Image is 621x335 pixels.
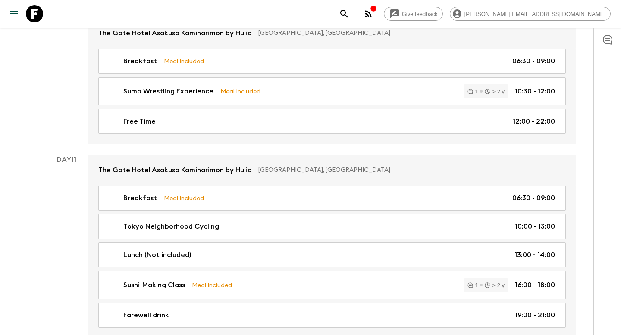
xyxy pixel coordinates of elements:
div: > 2 y [485,282,505,288]
a: Free Time12:00 - 22:00 [98,109,566,134]
a: Sushi-Making ClassMeal Included1> 2 y16:00 - 18:00 [98,271,566,299]
p: Breakfast [123,193,157,203]
p: Sumo Wrestling Experience [123,86,213,96]
p: Day 11 [45,155,88,165]
p: [GEOGRAPHIC_DATA], [GEOGRAPHIC_DATA] [258,166,559,174]
p: Farewell drink [123,310,169,320]
a: Tokyo Neighborhood Cycling10:00 - 13:00 [98,214,566,239]
span: [PERSON_NAME][EMAIL_ADDRESS][DOMAIN_NAME] [460,11,610,17]
p: Tokyo Neighborhood Cycling [123,221,219,232]
span: Give feedback [397,11,442,17]
div: [PERSON_NAME][EMAIL_ADDRESS][DOMAIN_NAME] [450,7,611,21]
a: BreakfastMeal Included06:30 - 09:00 [98,49,566,74]
p: The Gate Hotel Asakusa Kaminarimon by Hulic [98,28,251,38]
p: Free Time [123,116,156,127]
p: Meal Included [192,280,232,290]
p: 10:00 - 13:00 [515,221,555,232]
p: Meal Included [164,56,204,66]
div: 1 [467,282,478,288]
p: 16:00 - 18:00 [515,280,555,290]
a: Give feedback [384,7,443,21]
a: Farewell drink19:00 - 21:00 [98,303,566,328]
p: Lunch (Not included) [123,250,191,260]
p: 10:30 - 12:00 [515,86,555,96]
p: 12:00 - 22:00 [513,116,555,127]
p: 19:00 - 21:00 [515,310,555,320]
div: > 2 y [485,89,505,94]
p: Meal Included [220,87,260,96]
p: [GEOGRAPHIC_DATA], [GEOGRAPHIC_DATA] [258,29,559,37]
p: Sushi-Making Class [123,280,185,290]
p: Breakfast [123,56,157,66]
p: Meal Included [164,193,204,203]
a: BreakfastMeal Included06:30 - 09:00 [98,186,566,211]
p: 06:30 - 09:00 [512,56,555,66]
p: 13:00 - 14:00 [514,250,555,260]
button: search adventures [336,5,353,22]
a: The Gate Hotel Asakusa Kaminarimon by Hulic[GEOGRAPHIC_DATA], [GEOGRAPHIC_DATA] [88,18,576,49]
a: Sumo Wrestling ExperienceMeal Included1> 2 y10:30 - 12:00 [98,77,566,105]
p: 06:30 - 09:00 [512,193,555,203]
button: menu [5,5,22,22]
div: 1 [467,89,478,94]
p: The Gate Hotel Asakusa Kaminarimon by Hulic [98,165,251,175]
a: The Gate Hotel Asakusa Kaminarimon by Hulic[GEOGRAPHIC_DATA], [GEOGRAPHIC_DATA] [88,155,576,186]
a: Lunch (Not included)13:00 - 14:00 [98,242,566,267]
